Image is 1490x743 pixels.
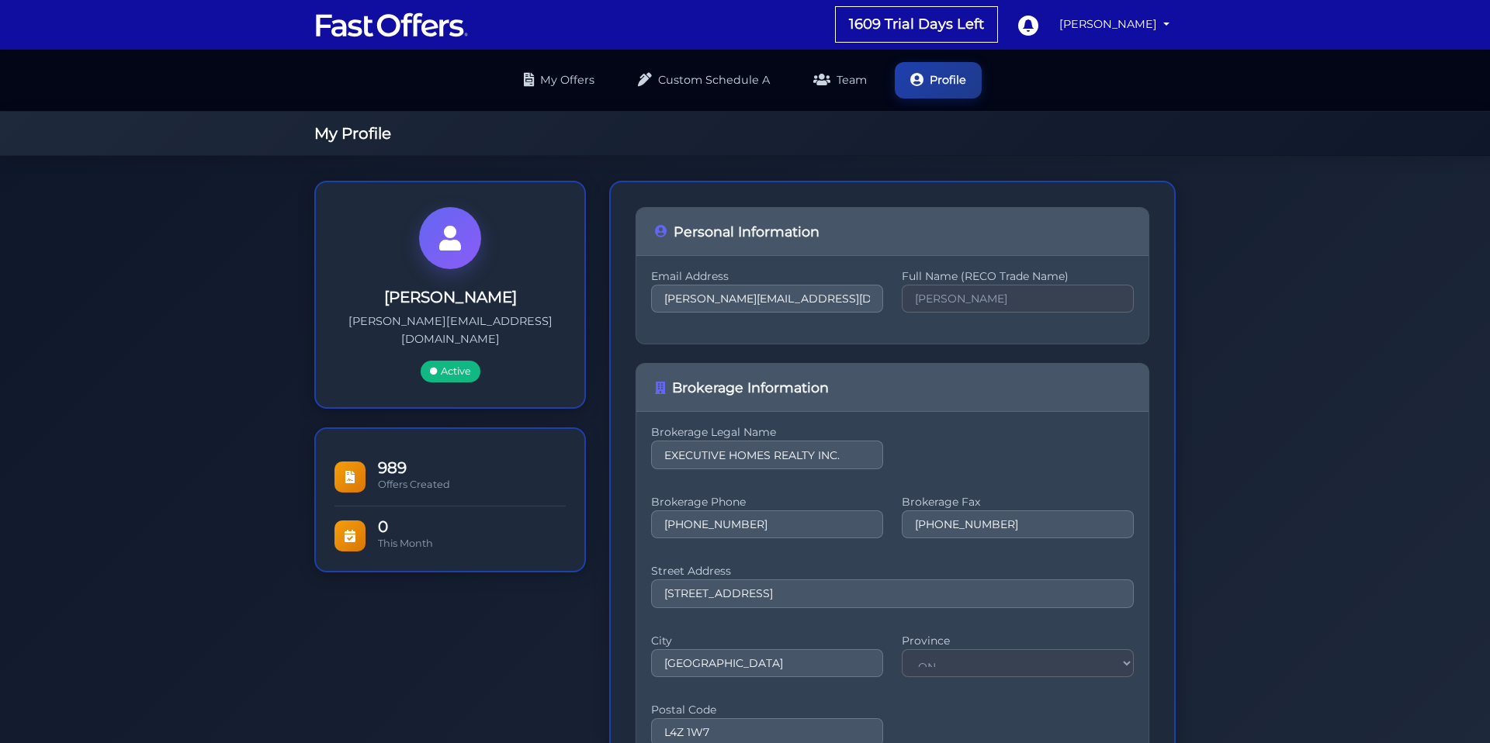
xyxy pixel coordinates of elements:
[655,223,1130,240] h4: Personal Information
[651,275,883,278] label: Email Address
[341,313,560,348] p: [PERSON_NAME][EMAIL_ADDRESS][DOMAIN_NAME]
[421,361,480,382] span: Active
[902,275,1134,278] label: Full Name (RECO Trade Name)
[1053,9,1176,40] a: [PERSON_NAME]
[651,500,883,504] label: Brokerage Phone
[378,537,433,549] span: This Month
[902,500,1134,504] label: Brokerage Fax
[508,62,610,98] a: My Offers
[378,519,566,534] span: 0
[651,430,883,434] label: Brokerage Legal Name
[341,288,560,306] h3: [PERSON_NAME]
[622,62,785,98] a: Custom Schedule A
[836,7,997,42] a: 1609 Trial Days Left
[895,62,982,98] a: Profile
[314,124,1176,143] h1: My Profile
[651,639,883,643] label: City
[651,708,883,712] label: Postal Code
[655,379,1130,396] h4: Brokerage Information
[378,460,566,475] span: 989
[902,639,1134,643] label: Province
[651,569,1134,573] label: Street Address
[378,479,450,490] span: Offers Created
[798,62,882,98] a: Team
